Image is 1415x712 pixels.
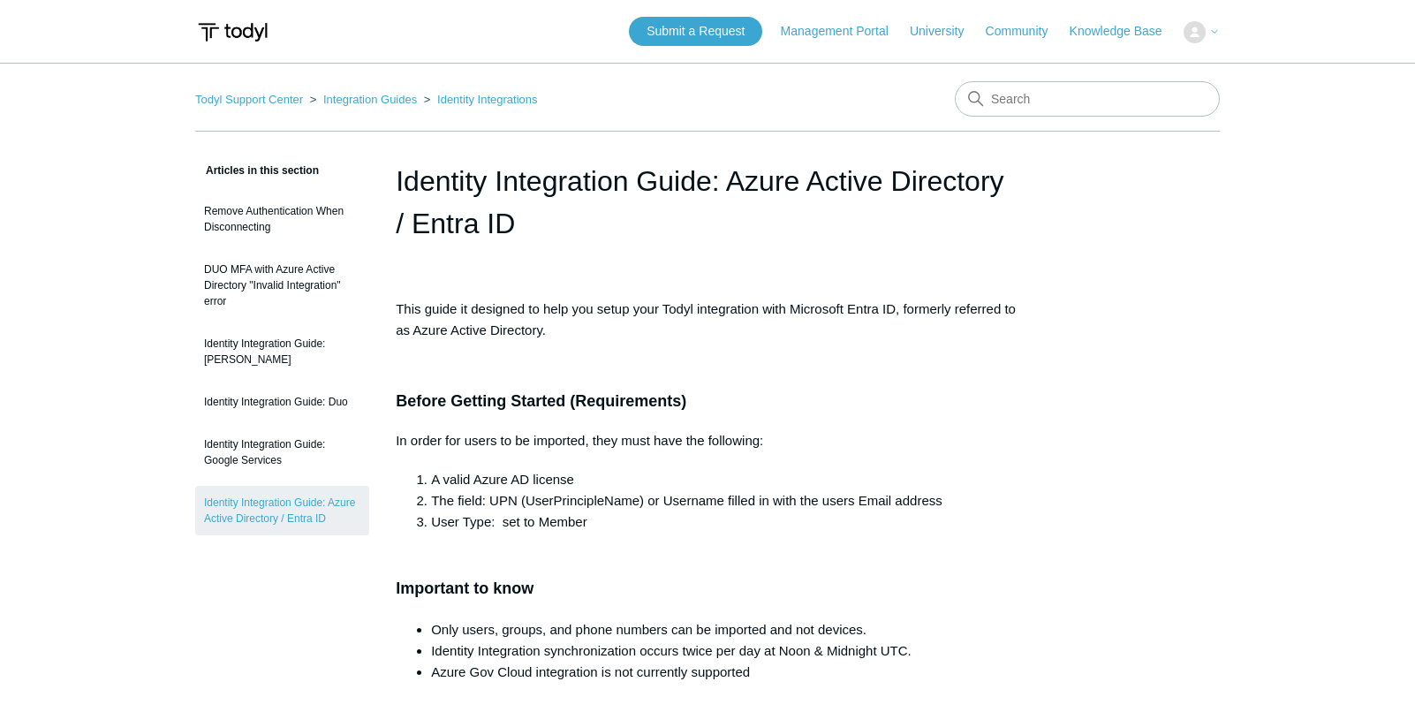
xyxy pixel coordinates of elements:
[1070,22,1180,41] a: Knowledge Base
[431,662,1019,683] li: Azure Gov Cloud integration is not currently supported
[396,550,1019,602] h3: Important to know
[396,160,1019,245] h1: Identity Integration Guide: Azure Active Directory / Entra ID
[195,93,306,106] li: Todyl Support Center
[396,430,1019,451] p: In order for users to be imported, they must have the following:
[323,93,417,106] a: Integration Guides
[437,93,537,106] a: Identity Integrations
[195,486,369,535] a: Identity Integration Guide: Azure Active Directory / Entra ID
[431,469,1019,490] li: A valid Azure AD license
[396,389,1019,414] h3: Before Getting Started (Requirements)
[306,93,420,106] li: Integration Guides
[431,619,1019,640] li: Only users, groups, and phone numbers can be imported and not devices.
[195,327,369,376] a: Identity Integration Guide: [PERSON_NAME]
[195,93,303,106] a: Todyl Support Center
[195,16,270,49] img: Todyl Support Center Help Center home page
[195,164,319,177] span: Articles in this section
[431,490,1019,511] li: The field: UPN (UserPrincipleName) or Username filled in with the users Email address
[195,194,369,244] a: Remove Authentication When Disconnecting
[195,385,369,419] a: Identity Integration Guide: Duo
[629,17,762,46] a: Submit a Request
[910,22,981,41] a: University
[986,22,1066,41] a: Community
[195,428,369,477] a: Identity Integration Guide: Google Services
[955,81,1220,117] input: Search
[195,253,369,318] a: DUO MFA with Azure Active Directory "Invalid Integration" error
[431,511,1019,533] li: User Type: set to Member
[781,22,906,41] a: Management Portal
[396,299,1019,341] p: This guide it designed to help you setup your Todyl integration with Microsoft Entra ID, formerly...
[431,640,1019,662] li: Identity Integration synchronization occurs twice per day at Noon & Midnight UTC.
[420,93,538,106] li: Identity Integrations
